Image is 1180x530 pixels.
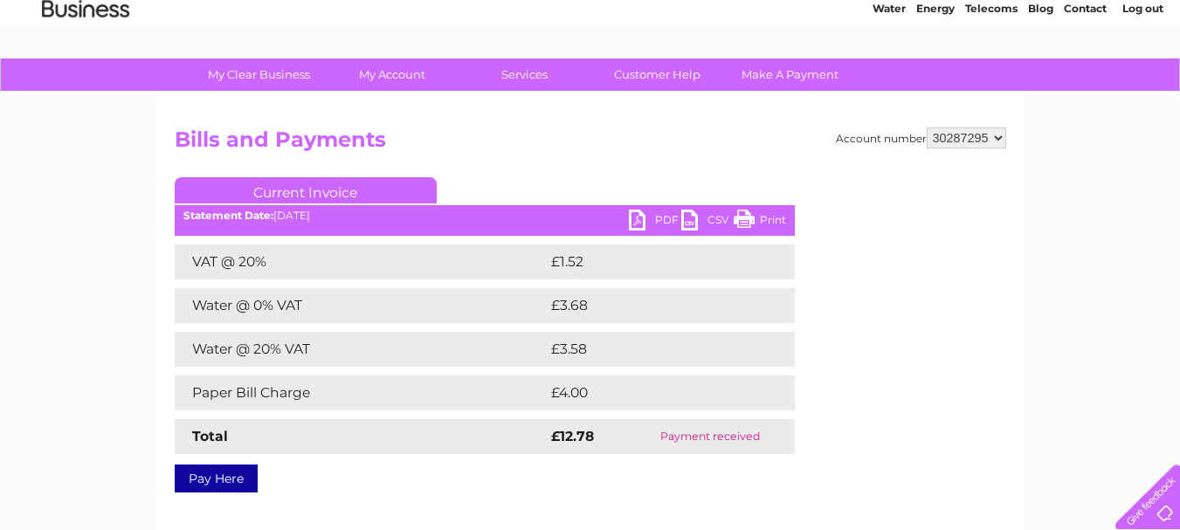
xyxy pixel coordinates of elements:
[1122,74,1163,87] a: Log out
[718,59,862,91] a: Make A Payment
[183,209,273,222] b: Statement Date:
[175,177,437,203] a: Current Invoice
[187,59,331,91] a: My Clear Business
[192,428,228,444] strong: Total
[1028,74,1053,87] a: Blog
[585,59,729,91] a: Customer Help
[681,210,734,235] a: CSV
[175,127,1006,161] h2: Bills and Payments
[965,74,1018,87] a: Telecoms
[452,59,597,91] a: Services
[916,74,955,87] a: Energy
[175,465,258,492] a: Pay Here
[320,59,464,91] a: My Account
[41,45,130,99] img: logo.png
[175,244,547,279] td: VAT @ 20%
[851,9,971,31] a: 0333 014 3131
[547,244,751,279] td: £1.52
[547,332,754,367] td: £3.58
[551,428,594,444] strong: £12.78
[734,210,786,235] a: Print
[629,210,681,235] a: PDF
[1064,74,1107,87] a: Contact
[873,74,906,87] a: Water
[175,332,547,367] td: Water @ 20% VAT
[547,288,755,323] td: £3.68
[626,419,794,454] td: Payment received
[836,127,1006,148] div: Account number
[175,288,547,323] td: Water @ 0% VAT
[175,210,795,222] div: [DATE]
[547,375,755,410] td: £4.00
[175,375,547,410] td: Paper Bill Charge
[178,10,1004,85] div: Clear Business is a trading name of Verastar Limited (registered in [GEOGRAPHIC_DATA] No. 3667643...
